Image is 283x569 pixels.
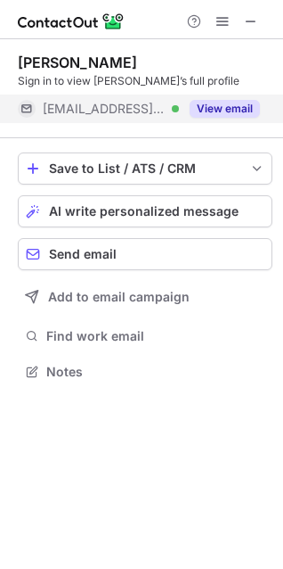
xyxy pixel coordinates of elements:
[18,153,272,185] button: save-profile-one-click
[18,238,272,270] button: Send email
[18,11,125,32] img: ContactOut v5.3.10
[43,101,166,117] span: [EMAIL_ADDRESS][DOMAIN_NAME]
[48,290,190,304] span: Add to email campaign
[18,54,137,71] div: [PERSON_NAME]
[18,359,272,384] button: Notes
[18,324,272,349] button: Find work email
[190,100,260,118] button: Reveal Button
[18,73,272,89] div: Sign in to view [PERSON_NAME]’s full profile
[18,281,272,313] button: Add to email campaign
[49,204,239,219] span: AI write personalized message
[46,364,265,380] span: Notes
[46,328,265,344] span: Find work email
[49,161,241,176] div: Save to List / ATS / CRM
[18,195,272,227] button: AI write personalized message
[49,247,117,261] span: Send email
